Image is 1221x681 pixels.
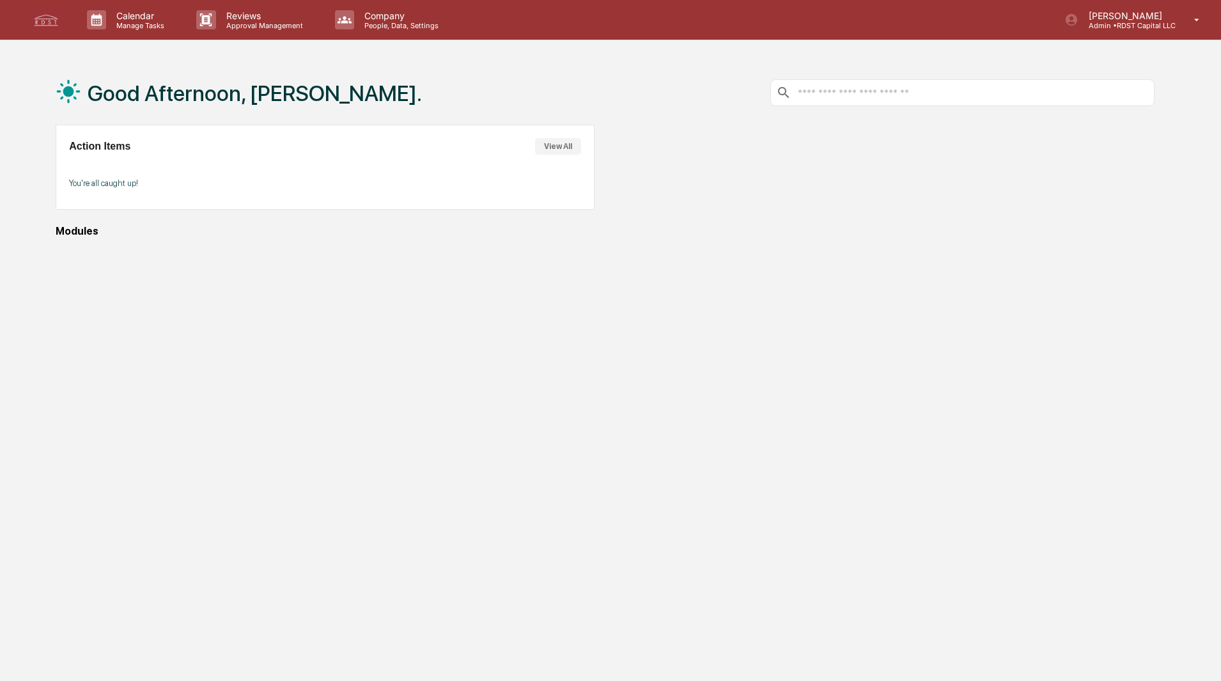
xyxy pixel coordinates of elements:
p: [PERSON_NAME] [1078,10,1176,21]
p: Reviews [216,10,309,21]
p: People, Data, Settings [354,21,445,30]
h1: Good Afternoon, [PERSON_NAME]. [88,81,422,106]
p: Manage Tasks [106,21,171,30]
button: View All [535,138,581,155]
h2: Action Items [69,141,130,152]
p: Company [354,10,445,21]
p: Calendar [106,10,171,21]
p: Admin • RDST Capital LLC [1078,21,1176,30]
img: logo [31,11,61,29]
div: Modules [56,225,1155,237]
p: You're all caught up! [69,178,580,188]
p: Approval Management [216,21,309,30]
